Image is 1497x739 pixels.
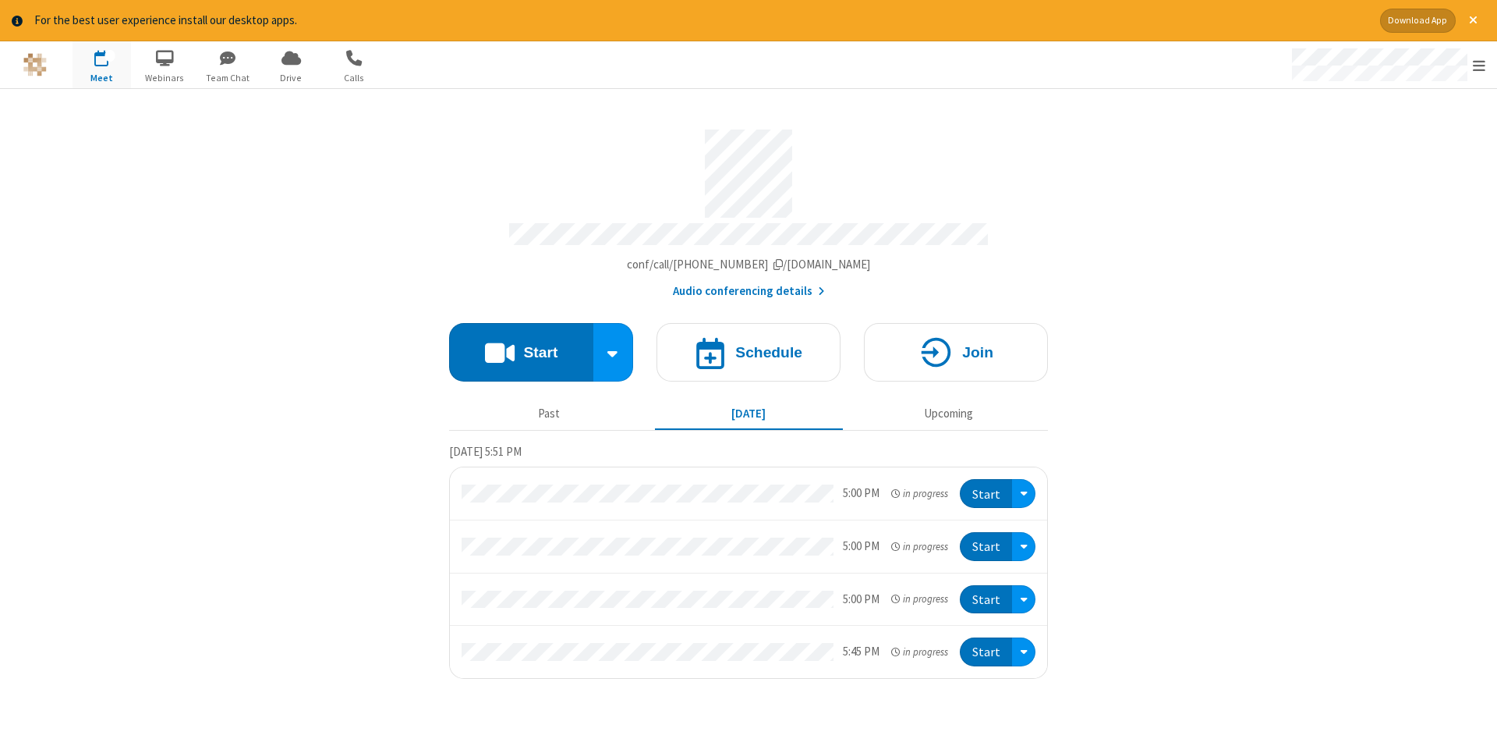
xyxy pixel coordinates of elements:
[1012,479,1035,508] div: Open menu
[673,282,825,300] button: Audio conferencing details
[962,345,993,360] h4: Join
[843,485,879,503] div: 5:00 PM
[199,71,257,85] span: Team Chat
[449,442,1048,679] section: Today's Meetings
[1012,532,1035,561] div: Open menu
[891,539,948,554] em: in progress
[891,645,948,659] em: in progress
[891,592,948,606] em: in progress
[262,71,320,85] span: Drive
[960,585,1012,614] button: Start
[1012,638,1035,666] div: Open menu
[593,323,634,382] div: Start conference options
[627,257,871,272] span: Copy my meeting room link
[735,345,802,360] h4: Schedule
[34,12,1368,30] div: For the best user experience install our desktop apps.
[655,400,843,429] button: [DATE]
[5,41,64,88] button: Logo
[23,53,47,76] img: QA Selenium DO NOT DELETE OR CHANGE
[656,323,841,382] button: Schedule
[843,591,879,609] div: 5:00 PM
[855,400,1042,429] button: Upcoming
[136,71,194,85] span: Webinars
[1277,41,1497,88] div: Open menu
[105,50,115,62] div: 4
[843,643,879,661] div: 5:45 PM
[1380,9,1456,33] button: Download App
[325,71,384,85] span: Calls
[960,532,1012,561] button: Start
[449,118,1048,300] section: Account details
[960,638,1012,666] button: Start
[627,256,871,274] button: Copy my meeting room linkCopy my meeting room link
[523,345,557,360] h4: Start
[449,444,522,459] span: [DATE] 5:51 PM
[960,479,1012,508] button: Start
[1461,9,1485,33] button: Close alert
[455,400,643,429] button: Past
[891,486,948,501] em: in progress
[73,71,131,85] span: Meet
[1012,585,1035,614] div: Open menu
[843,538,879,556] div: 5:00 PM
[449,323,593,382] button: Start
[864,323,1048,382] button: Join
